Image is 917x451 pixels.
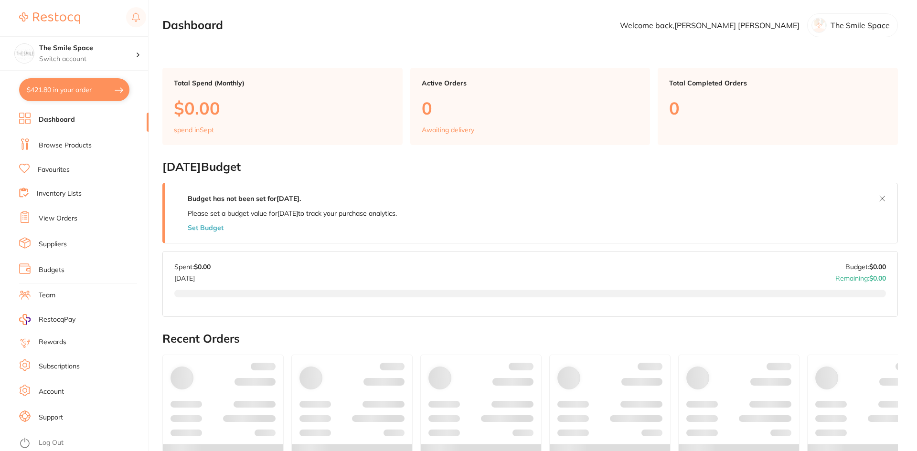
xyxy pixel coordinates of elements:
a: Subscriptions [39,362,80,371]
a: Budgets [39,265,64,275]
a: Total Spend (Monthly)$0.00spend inSept [162,68,403,145]
a: Browse Products [39,141,92,150]
a: Suppliers [39,240,67,249]
a: RestocqPay [19,314,75,325]
button: Log Out [19,436,146,451]
p: Awaiting delivery [422,126,474,134]
a: Support [39,413,63,422]
a: Log Out [39,438,64,448]
strong: $0.00 [194,262,211,271]
a: Inventory Lists [37,189,82,199]
p: 0 [422,98,639,118]
img: The Smile Space [15,44,34,63]
a: Dashboard [39,115,75,125]
a: Active Orders0Awaiting delivery [410,68,650,145]
p: $0.00 [174,98,391,118]
p: Please set a budget value for [DATE] to track your purchase analytics. [188,210,397,217]
p: Welcome back, [PERSON_NAME] [PERSON_NAME] [620,21,800,30]
img: Restocq Logo [19,12,80,24]
p: Budget: [845,263,886,271]
strong: $0.00 [869,262,886,271]
a: Team [39,291,55,300]
button: Set Budget [188,224,224,231]
p: 0 [669,98,886,118]
p: Switch account [39,54,136,64]
h4: The Smile Space [39,43,136,53]
strong: Budget has not been set for [DATE] . [188,194,301,203]
h2: [DATE] Budget [162,160,898,174]
p: Total Spend (Monthly) [174,79,391,87]
img: RestocqPay [19,314,31,325]
a: Rewards [39,337,66,347]
button: $421.80 in your order [19,78,129,101]
strong: $0.00 [869,274,886,283]
a: Account [39,387,64,397]
p: Remaining: [835,271,886,282]
p: The Smile Space [831,21,890,30]
h2: Recent Orders [162,332,898,346]
a: Restocq Logo [19,7,80,29]
a: Total Completed Orders0 [658,68,898,145]
p: Active Orders [422,79,639,87]
span: RestocqPay [39,315,75,325]
a: Favourites [38,165,70,175]
p: spend in Sept [174,126,214,134]
a: View Orders [39,214,77,223]
p: Total Completed Orders [669,79,886,87]
h2: Dashboard [162,19,223,32]
p: Spent: [174,263,211,271]
p: [DATE] [174,271,211,282]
